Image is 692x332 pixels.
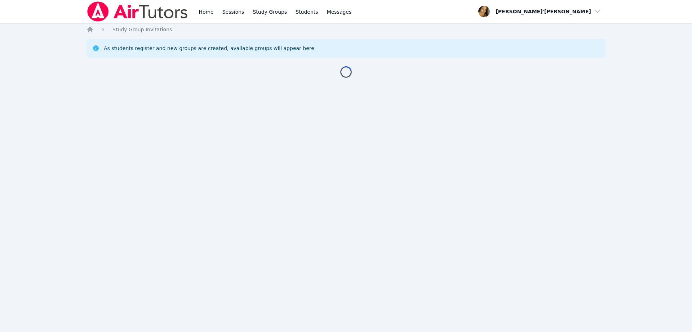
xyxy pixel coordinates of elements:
span: Messages [327,8,352,15]
a: Study Group Invitations [112,26,172,33]
nav: Breadcrumb [86,26,605,33]
span: Study Group Invitations [112,27,172,32]
img: Air Tutors [86,1,188,22]
div: As students register and new groups are created, available groups will appear here. [104,45,316,52]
